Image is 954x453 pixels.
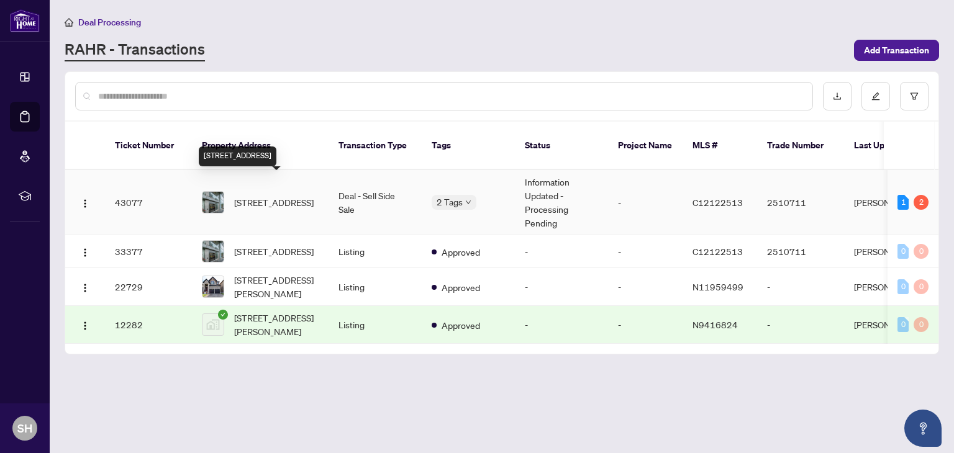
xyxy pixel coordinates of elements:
[80,248,90,258] img: Logo
[693,246,743,257] span: C12122513
[442,245,480,259] span: Approved
[900,82,929,110] button: filter
[422,122,515,170] th: Tags
[914,244,929,259] div: 0
[78,17,141,28] span: Deal Processing
[199,146,276,166] div: [STREET_ADDRESS]
[515,306,608,344] td: -
[75,192,95,212] button: Logo
[202,314,224,335] img: thumbnail-img
[442,318,480,332] span: Approved
[608,268,683,306] td: -
[910,92,919,101] span: filter
[65,18,73,27] span: home
[864,40,929,60] span: Add Transaction
[897,195,909,210] div: 1
[515,122,608,170] th: Status
[234,273,319,300] span: [STREET_ADDRESS][PERSON_NAME]
[914,317,929,332] div: 0
[693,197,743,208] span: C12122513
[80,321,90,331] img: Logo
[854,40,939,61] button: Add Transaction
[757,306,844,344] td: -
[65,39,205,61] a: RAHR - Transactions
[329,268,422,306] td: Listing
[329,170,422,235] td: Deal - Sell Side Sale
[202,192,224,213] img: thumbnail-img
[202,276,224,297] img: thumbnail-img
[515,268,608,306] td: -
[515,235,608,268] td: -
[442,280,480,294] span: Approved
[10,9,40,32] img: logo
[608,122,683,170] th: Project Name
[757,268,844,306] td: -
[329,235,422,268] td: Listing
[329,122,422,170] th: Transaction Type
[75,241,95,261] button: Logo
[105,268,192,306] td: 22729
[914,279,929,294] div: 0
[329,306,422,344] td: Listing
[833,92,842,101] span: download
[75,277,95,297] button: Logo
[465,199,471,205] span: down
[914,195,929,210] div: 2
[608,235,683,268] td: -
[234,311,319,338] span: [STREET_ADDRESS][PERSON_NAME]
[844,268,937,306] td: [PERSON_NAME]
[80,199,90,209] img: Logo
[757,170,844,235] td: 2510711
[515,170,608,235] td: Information Updated - Processing Pending
[897,317,909,332] div: 0
[234,244,314,258] span: [STREET_ADDRESS]
[844,235,937,268] td: [PERSON_NAME]
[202,241,224,262] img: thumbnail-img
[757,122,844,170] th: Trade Number
[17,419,32,437] span: SH
[105,306,192,344] td: 12282
[80,283,90,293] img: Logo
[105,122,192,170] th: Ticket Number
[904,410,942,447] button: Open asap
[844,122,937,170] th: Last Updated By
[105,170,192,235] td: 43077
[844,170,937,235] td: [PERSON_NAME]
[871,92,880,101] span: edit
[234,195,314,209] span: [STREET_ADDRESS]
[75,315,95,334] button: Logo
[861,82,890,110] button: edit
[683,122,757,170] th: MLS #
[218,310,228,320] span: check-circle
[897,279,909,294] div: 0
[437,195,463,209] span: 2 Tags
[757,235,844,268] td: 2510711
[693,281,743,292] span: N11959499
[192,122,329,170] th: Property Address
[608,306,683,344] td: -
[823,82,852,110] button: download
[844,306,937,344] td: [PERSON_NAME]
[693,319,738,330] span: N9416824
[897,244,909,259] div: 0
[105,235,192,268] td: 33377
[608,170,683,235] td: -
